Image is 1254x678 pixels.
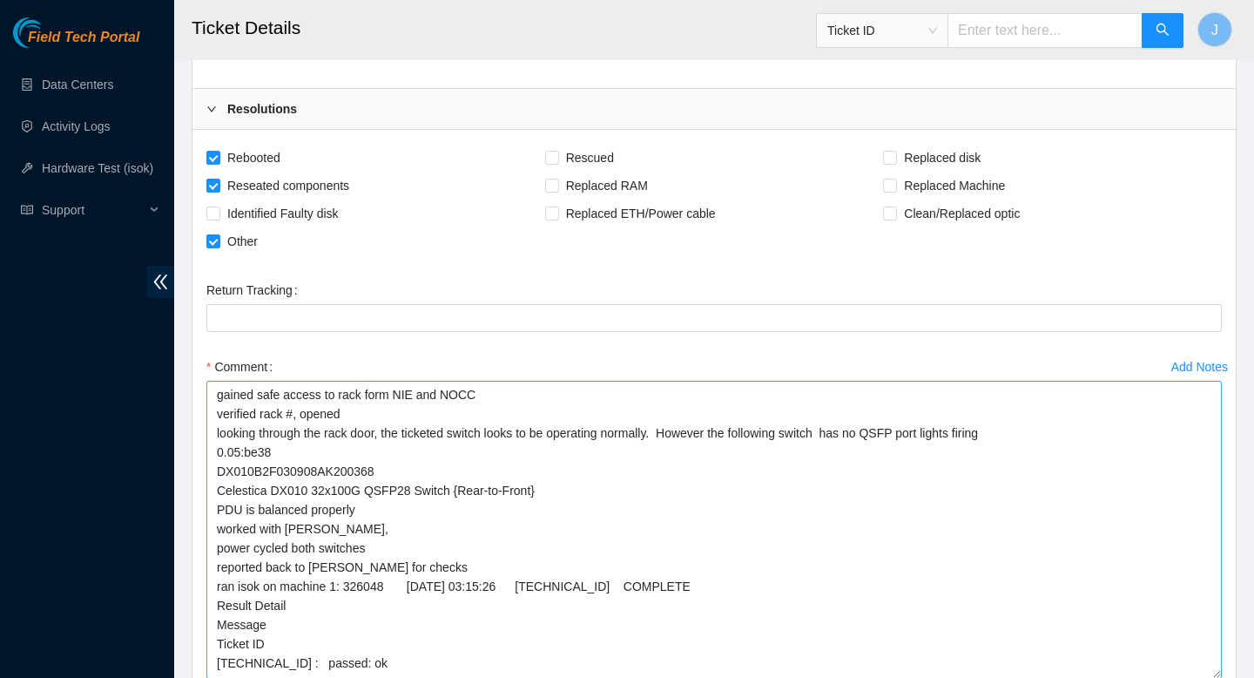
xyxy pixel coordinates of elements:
[947,13,1143,48] input: Enter text here...
[206,304,1222,332] input: Return Tracking
[220,172,356,200] span: Reseated components
[559,172,655,200] span: Replaced RAM
[147,266,174,298] span: double-left
[1171,361,1228,373] div: Add Notes
[192,89,1236,129] div: Resolutions
[42,78,113,92] a: Data Centers
[13,31,139,54] a: Akamai TechnologiesField Tech Portal
[897,144,988,172] span: Replaced disk
[21,204,33,216] span: read
[206,276,305,304] label: Return Tracking
[559,200,723,227] span: Replaced ETH/Power cable
[227,99,297,119] b: Resolutions
[559,144,621,172] span: Rescued
[1142,13,1183,48] button: search
[897,200,1027,227] span: Clean/Replaced optic
[1211,19,1218,41] span: J
[1156,23,1170,39] span: search
[1197,12,1232,47] button: J
[42,161,153,175] a: Hardware Test (isok)
[220,227,265,255] span: Other
[42,119,111,133] a: Activity Logs
[206,353,280,381] label: Comment
[28,30,139,46] span: Field Tech Portal
[42,193,145,227] span: Support
[220,144,287,172] span: Rebooted
[13,17,88,48] img: Akamai Technologies
[206,104,217,114] span: right
[897,172,1012,200] span: Replaced Machine
[220,200,346,227] span: Identified Faulty disk
[827,17,937,44] span: Ticket ID
[1170,353,1229,381] button: Add Notes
